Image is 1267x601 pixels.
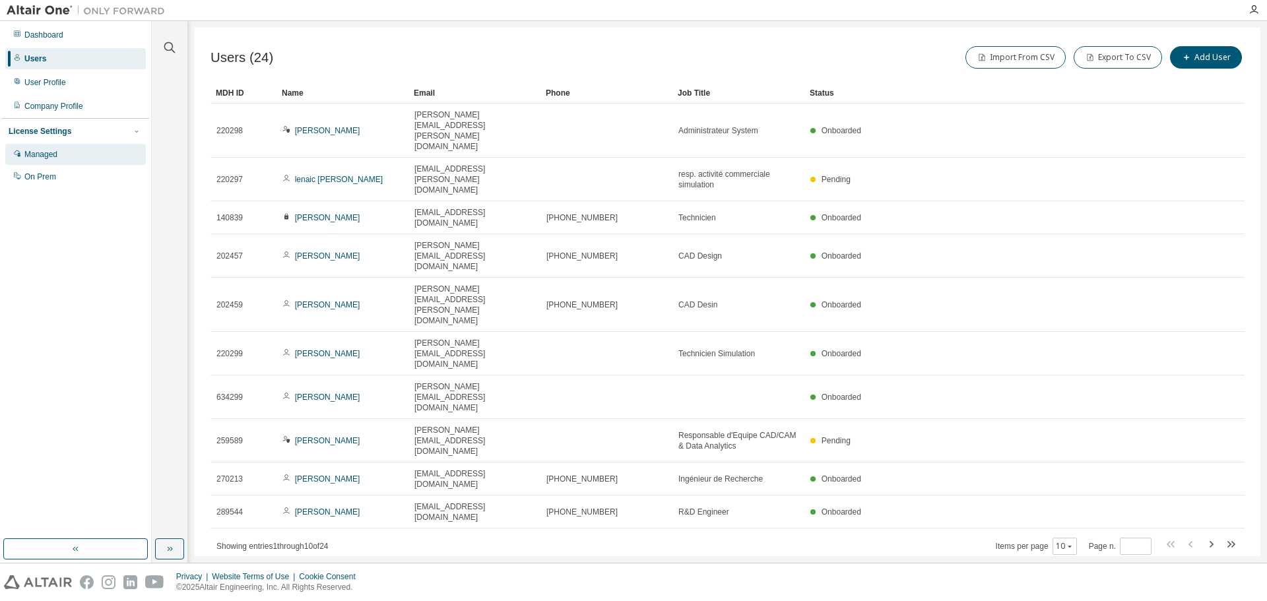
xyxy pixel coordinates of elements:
[414,164,535,195] span: [EMAIL_ADDRESS][PERSON_NAME][DOMAIN_NAME]
[295,126,360,135] a: [PERSON_NAME]
[414,110,535,152] span: [PERSON_NAME][EMAIL_ADDRESS][PERSON_NAME][DOMAIN_NAME]
[1170,46,1242,69] button: Add User
[822,393,861,402] span: Onboarded
[24,101,83,111] div: Company Profile
[145,575,164,589] img: youtube.svg
[24,172,56,182] div: On Prem
[414,425,535,457] span: [PERSON_NAME][EMAIL_ADDRESS][DOMAIN_NAME]
[678,82,799,104] div: Job Title
[546,300,618,310] span: [PHONE_NUMBER]
[678,169,798,190] span: resp. activité commerciale simulation
[295,474,360,484] a: [PERSON_NAME]
[678,507,729,517] span: R&D Engineer
[24,77,66,88] div: User Profile
[822,507,861,517] span: Onboarded
[216,542,329,551] span: Showing entries 1 through 10 of 24
[9,126,71,137] div: License Settings
[546,212,618,223] span: [PHONE_NUMBER]
[822,300,861,309] span: Onboarded
[414,240,535,272] span: [PERSON_NAME][EMAIL_ADDRESS][DOMAIN_NAME]
[216,507,243,517] span: 289544
[295,175,383,184] a: lenaic [PERSON_NAME]
[7,4,172,17] img: Altair One
[822,213,861,222] span: Onboarded
[216,212,243,223] span: 140839
[24,53,46,64] div: Users
[282,82,403,104] div: Name
[678,212,716,223] span: Technicien
[216,125,243,136] span: 220298
[216,435,243,446] span: 259589
[414,82,535,104] div: Email
[212,571,299,582] div: Website Terms of Use
[216,300,243,310] span: 202459
[822,474,861,484] span: Onboarded
[176,582,364,593] p: © 2025 Altair Engineering, Inc. All Rights Reserved.
[299,571,363,582] div: Cookie Consent
[822,436,851,445] span: Pending
[295,436,360,445] a: [PERSON_NAME]
[216,474,243,484] span: 270213
[678,300,717,310] span: CAD Desin
[678,125,758,136] span: Administrateur System
[295,213,360,222] a: [PERSON_NAME]
[295,251,360,261] a: [PERSON_NAME]
[216,174,243,185] span: 220297
[822,175,851,184] span: Pending
[996,538,1077,555] span: Items per page
[24,30,63,40] div: Dashboard
[810,82,1176,104] div: Status
[546,251,618,261] span: [PHONE_NUMBER]
[24,149,57,160] div: Managed
[546,82,667,104] div: Phone
[216,251,243,261] span: 202457
[80,575,94,589] img: facebook.svg
[678,348,755,359] span: Technicien Simulation
[211,50,273,65] span: Users (24)
[414,338,535,369] span: [PERSON_NAME][EMAIL_ADDRESS][DOMAIN_NAME]
[414,501,535,522] span: [EMAIL_ADDRESS][DOMAIN_NAME]
[822,126,861,135] span: Onboarded
[414,381,535,413] span: [PERSON_NAME][EMAIL_ADDRESS][DOMAIN_NAME]
[414,207,535,228] span: [EMAIL_ADDRESS][DOMAIN_NAME]
[295,507,360,517] a: [PERSON_NAME]
[822,349,861,358] span: Onboarded
[295,393,360,402] a: [PERSON_NAME]
[295,349,360,358] a: [PERSON_NAME]
[1089,538,1152,555] span: Page n.
[4,575,72,589] img: altair_logo.svg
[1074,46,1162,69] button: Export To CSV
[546,474,618,484] span: [PHONE_NUMBER]
[216,348,243,359] span: 220299
[546,507,618,517] span: [PHONE_NUMBER]
[678,251,722,261] span: CAD Design
[216,82,271,104] div: MDH ID
[176,571,212,582] div: Privacy
[965,46,1066,69] button: Import From CSV
[678,474,763,484] span: Ingénieur de Recherche
[414,284,535,326] span: [PERSON_NAME][EMAIL_ADDRESS][PERSON_NAME][DOMAIN_NAME]
[123,575,137,589] img: linkedin.svg
[295,300,360,309] a: [PERSON_NAME]
[1056,541,1074,552] button: 10
[414,468,535,490] span: [EMAIL_ADDRESS][DOMAIN_NAME]
[678,430,798,451] span: Responsable d'Equipe CAD/CAM & Data Analytics
[216,392,243,402] span: 634299
[822,251,861,261] span: Onboarded
[102,575,115,589] img: instagram.svg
